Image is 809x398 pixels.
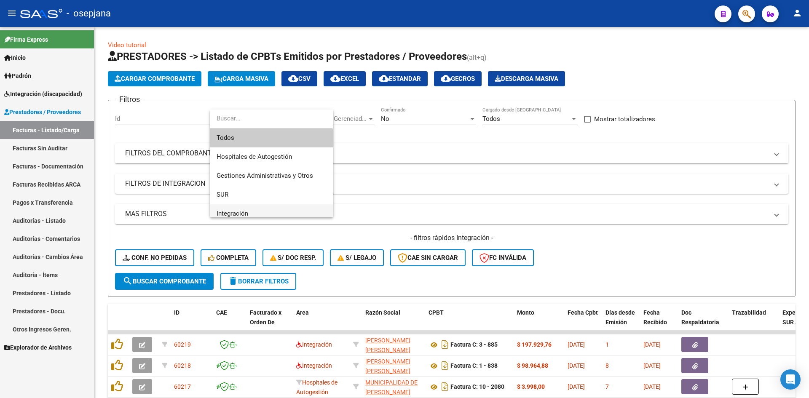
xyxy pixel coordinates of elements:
[217,172,313,179] span: Gestiones Administrativas y Otros
[217,191,228,198] span: SUR
[780,369,801,390] div: Open Intercom Messenger
[210,109,332,128] input: dropdown search
[217,210,248,217] span: Integración
[217,128,327,147] span: Todos
[217,153,292,160] span: Hospitales de Autogestión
